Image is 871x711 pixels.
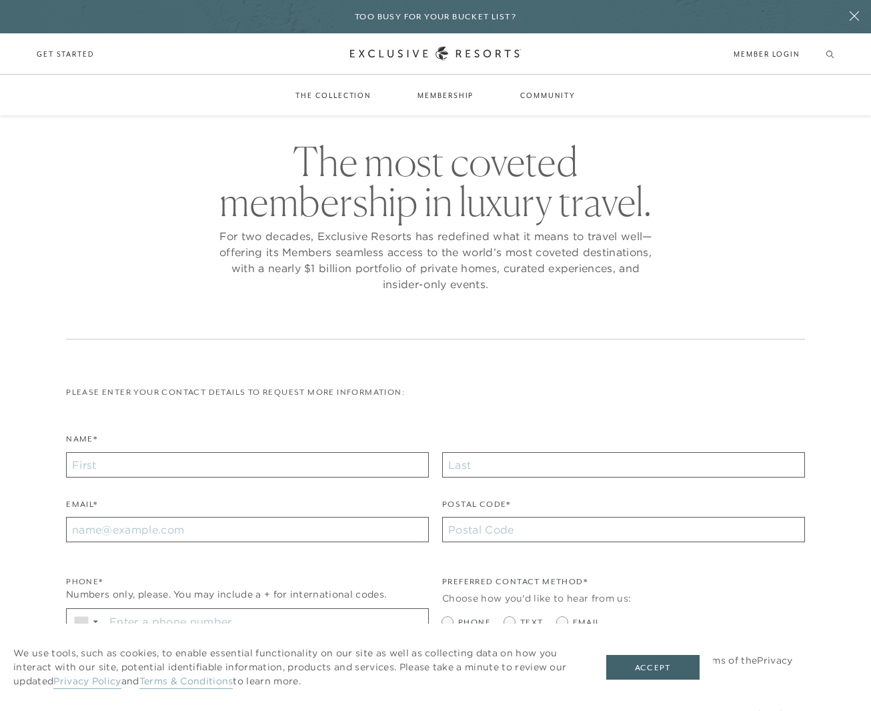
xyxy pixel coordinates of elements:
p: Please enter your contact details to request more information: [66,386,805,399]
div: Choose how you'd like to hear from us: [442,592,805,606]
input: First [66,452,429,478]
p: For two decades, Exclusive Resorts has redefined what it means to travel well—offering its Member... [215,228,656,292]
label: Postal Code* [442,498,511,518]
a: Community [507,76,588,115]
a: Privacy Policy [53,675,121,689]
h2: The most coveted membership in luxury travel. [215,141,656,221]
span: Text [520,616,544,629]
button: Accept [606,655,700,680]
h6: Too busy for your bucket list? [355,11,516,23]
a: Member Login [734,48,800,60]
span: ▼ [91,618,100,626]
div: Country Code Selector [67,609,105,634]
span: Email [573,616,601,629]
div: Numbers only, please. You may include a + for international codes. [66,588,429,602]
p: We use tools, such as cookies, to enable essential functionality on our site as well as collectin... [13,646,580,688]
label: Email* [66,498,97,518]
a: The Collection [282,76,384,115]
a: Get Started [37,48,95,60]
label: Name* [66,433,97,452]
input: Enter a phone number [105,609,428,634]
span: Phone [458,616,491,629]
input: Postal Code [442,517,805,542]
input: name@example.com [66,517,429,542]
div: Phone* [66,576,429,588]
a: Membership [404,76,487,115]
a: Terms & Conditions [139,675,233,689]
legend: Preferred Contact Method* [442,576,588,595]
input: Last [442,452,805,478]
